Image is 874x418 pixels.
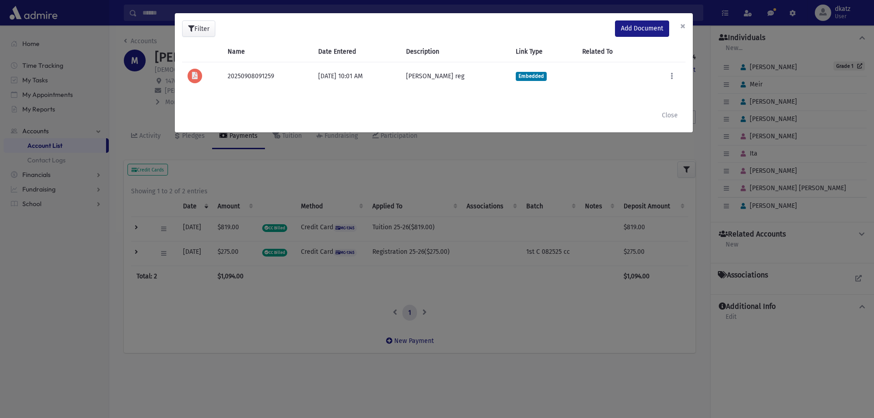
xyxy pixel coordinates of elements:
th: Related To [577,41,642,62]
div: 20250908091259 [228,71,307,81]
th: Description [401,41,510,62]
td: [PERSON_NAME] reg [401,62,510,90]
th: Name [222,41,313,62]
button: Filter [182,20,215,37]
th: Link Type [510,41,577,62]
th: Date Entered [313,41,401,62]
td: [DATE] 10:01 AM [313,62,401,90]
span: Embedded [516,72,547,81]
button: Close [656,107,684,123]
button: × [673,13,693,39]
a: Add Document [615,20,669,37]
span: Add Document [621,25,663,32]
